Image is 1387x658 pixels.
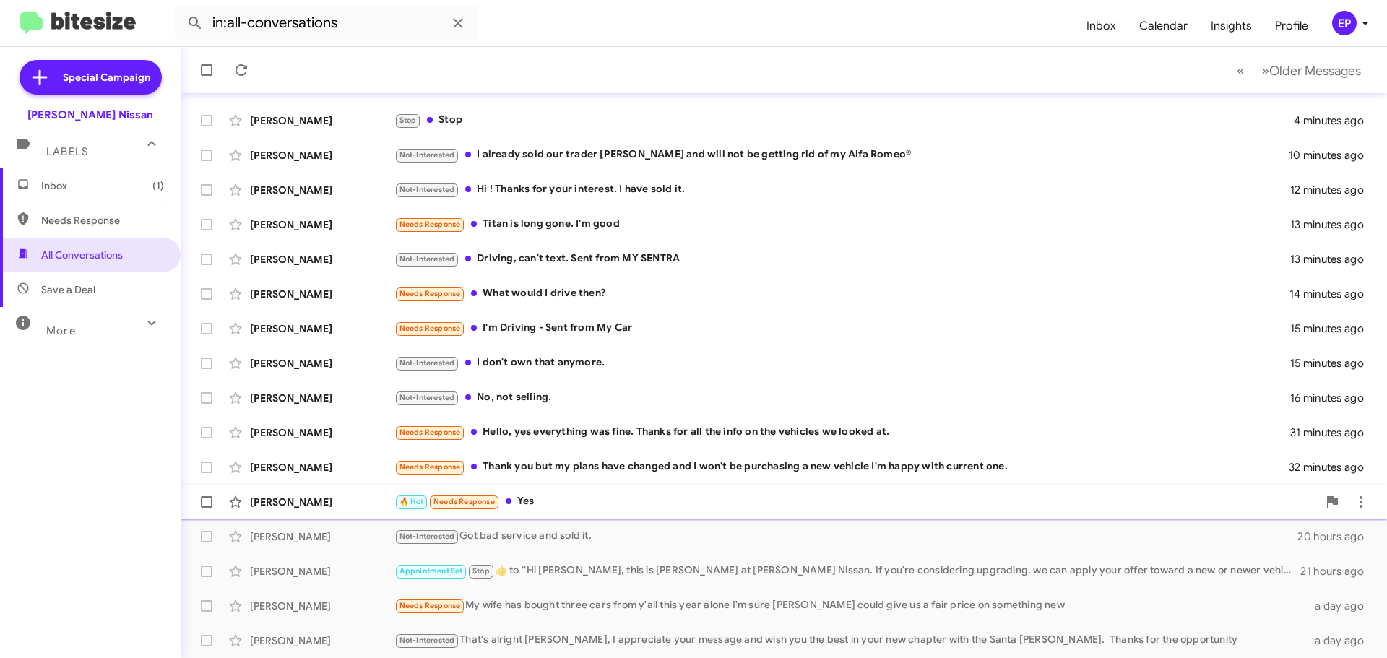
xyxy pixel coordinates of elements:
span: « [1237,61,1245,79]
div: 13 minutes ago [1290,217,1375,232]
span: Stop [472,566,490,576]
div: Driving, can't text. Sent from MY SENTRA [394,251,1290,267]
div: [PERSON_NAME] [250,287,394,301]
div: Stop [394,112,1294,129]
div: My wife has bought three cars from y'all this year alone I'm sure [PERSON_NAME] could give us a f... [394,597,1306,614]
div: What would I drive then? [394,285,1289,302]
div: [PERSON_NAME] [250,495,394,509]
span: Not-Interested [399,150,455,160]
div: I already sold our trader [PERSON_NAME] and will not be getting rid of my Alfa Romeo® [394,147,1289,163]
span: Older Messages [1269,63,1361,79]
div: [PERSON_NAME] [250,564,394,579]
div: Hello, yes everything was fine. Thanks for all the info on the vehicles we looked at. [394,424,1290,441]
span: Needs Response [41,213,164,228]
div: 15 minutes ago [1290,321,1375,336]
div: [PERSON_NAME] [250,425,394,440]
span: » [1261,61,1269,79]
span: Not-Interested [399,393,455,402]
span: Needs Response [433,497,495,506]
span: (1) [152,178,164,193]
div: EP [1332,11,1357,35]
span: 🔥 Hot [399,497,424,506]
div: ​👍​ to “ Hi [PERSON_NAME], this is [PERSON_NAME] at [PERSON_NAME] Nissan. If you're considering u... [394,563,1300,579]
div: Got bad service and sold it. [394,528,1297,545]
span: Special Campaign [63,70,150,85]
span: Stop [399,116,417,125]
span: Not-Interested [399,185,455,194]
button: EP [1320,11,1371,35]
a: Special Campaign [20,60,162,95]
div: [PERSON_NAME] [250,321,394,336]
button: Previous [1228,56,1253,85]
div: [PERSON_NAME] [250,460,394,475]
div: 16 minutes ago [1290,391,1375,405]
div: a day ago [1306,633,1375,648]
div: 12 minutes ago [1290,183,1375,197]
div: 31 minutes ago [1290,425,1375,440]
div: That's alright [PERSON_NAME], I appreciate your message and wish you the best in your new chapter... [394,632,1306,649]
a: Calendar [1128,5,1199,47]
a: Profile [1263,5,1320,47]
div: 10 minutes ago [1289,148,1375,163]
span: Needs Response [399,289,461,298]
span: Appointment Set [399,566,463,576]
span: Needs Response [399,601,461,610]
span: Labels [46,145,88,158]
div: No, not selling. [394,389,1290,406]
div: 21 hours ago [1300,564,1375,579]
span: Not-Interested [399,358,455,368]
div: 14 minutes ago [1289,287,1375,301]
span: Not-Interested [399,636,455,645]
div: [PERSON_NAME] [250,529,394,544]
div: [PERSON_NAME] [250,391,394,405]
span: More [46,324,76,337]
div: [PERSON_NAME] [250,599,394,613]
div: [PERSON_NAME] [250,356,394,371]
div: [PERSON_NAME] Nissan [27,108,153,122]
span: Needs Response [399,324,461,333]
div: I don't own that anymore. [394,355,1290,371]
div: [PERSON_NAME] [250,217,394,232]
div: a day ago [1306,599,1375,613]
span: Needs Response [399,428,461,437]
div: Yes [394,493,1318,510]
div: [PERSON_NAME] [250,252,394,267]
span: All Conversations [41,248,123,262]
span: Not-Interested [399,254,455,264]
div: [PERSON_NAME] [250,148,394,163]
div: 15 minutes ago [1290,356,1375,371]
a: Inbox [1075,5,1128,47]
span: Not-Interested [399,532,455,541]
div: [PERSON_NAME] [250,183,394,197]
div: 4 minutes ago [1294,113,1375,128]
div: Titan is long gone. I'm good [394,216,1290,233]
span: Save a Deal [41,282,95,297]
div: Thank you but my plans have changed and I won't be purchasing a new vehicle I'm happy with curren... [394,459,1289,475]
div: [PERSON_NAME] [250,113,394,128]
input: Search [175,6,478,40]
div: I'm Driving - Sent from My Car [394,320,1290,337]
span: Needs Response [399,462,461,472]
div: [PERSON_NAME] [250,633,394,648]
span: Inbox [41,178,164,193]
a: Insights [1199,5,1263,47]
span: Needs Response [399,220,461,229]
div: 32 minutes ago [1289,460,1375,475]
div: Hi ! Thanks for your interest. I have sold it. [394,181,1290,198]
nav: Page navigation example [1229,56,1370,85]
div: 13 minutes ago [1290,252,1375,267]
div: 20 hours ago [1297,529,1375,544]
button: Next [1253,56,1370,85]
